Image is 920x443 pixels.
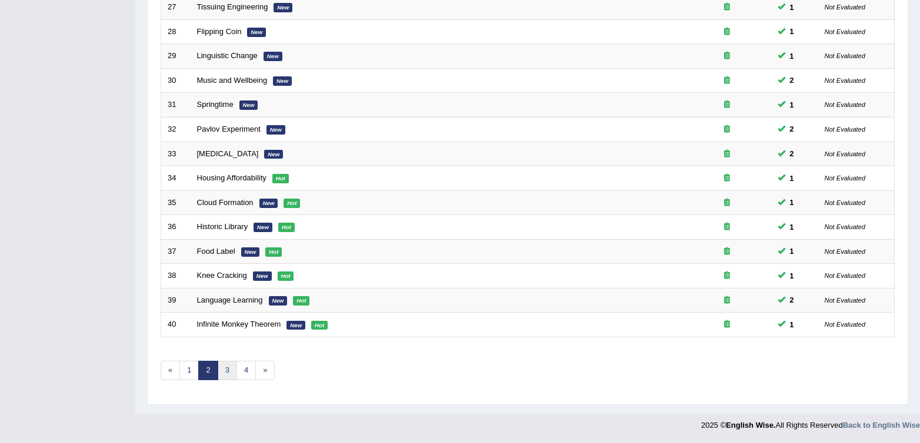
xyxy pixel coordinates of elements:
a: [MEDICAL_DATA] [197,149,259,158]
a: Infinite Monkey Theorem [197,320,281,328]
div: Exam occurring question [689,246,765,257]
div: Exam occurring question [689,2,765,13]
div: Exam occurring question [689,173,765,184]
a: 3 [218,361,237,380]
small: Not Evaluated [825,52,865,59]
td: 37 [161,239,191,264]
em: New [264,52,282,61]
a: Springtime [197,100,234,109]
a: Linguistic Change [197,51,258,60]
a: Pavlov Experiment [197,125,261,133]
td: 39 [161,288,191,313]
em: New [274,3,292,12]
small: Not Evaluated [825,4,865,11]
div: Exam occurring question [689,319,765,330]
span: You can still take this question [785,221,799,233]
em: New [269,296,288,306]
div: Exam occurring question [689,197,765,209]
a: « [161,361,180,380]
a: 4 [236,361,256,380]
div: Exam occurring question [689,51,765,62]
em: New [239,100,258,110]
em: New [259,199,278,208]
td: 32 [161,117,191,142]
a: 2 [198,361,218,380]
em: New [247,28,266,37]
a: Language Learning [197,296,263,304]
span: You can still take this question [785,50,799,62]
div: Exam occurring question [689,75,765,86]
em: New [286,321,305,330]
span: You can still take this question [785,25,799,38]
a: Back to English Wise [843,421,920,429]
div: Exam occurring question [689,295,765,306]
em: New [254,223,272,232]
em: New [273,76,292,86]
small: Not Evaluated [825,199,865,206]
em: Hot [272,174,289,183]
small: Not Evaluated [825,150,865,157]
em: Hot [265,247,282,257]
a: 1 [179,361,199,380]
span: You can still take this question [785,318,799,331]
small: Not Evaluated [825,297,865,304]
a: Tissuing Engineering [197,2,268,11]
small: Not Evaluated [825,223,865,230]
td: 28 [161,19,191,44]
small: Not Evaluated [825,174,865,182]
span: You can still take this question [785,1,799,14]
td: 30 [161,68,191,93]
td: 34 [161,166,191,191]
div: Exam occurring question [689,149,765,160]
td: 40 [161,313,191,337]
td: 33 [161,142,191,166]
span: You can still take this question [785,123,799,135]
small: Not Evaluated [825,77,865,84]
em: Hot [311,321,328,330]
td: 36 [161,215,191,240]
div: Exam occurring question [689,124,765,135]
td: 38 [161,264,191,288]
small: Not Evaluated [825,272,865,279]
td: 29 [161,44,191,69]
small: Not Evaluated [825,126,865,133]
em: New [241,247,260,257]
small: Not Evaluated [825,248,865,255]
span: You can still take this question [785,245,799,257]
div: Exam occurring question [689,270,765,281]
div: 2025 © All Rights Reserved [701,414,920,431]
div: Exam occurring question [689,221,765,233]
em: Hot [278,223,295,232]
small: Not Evaluated [825,101,865,108]
em: New [253,271,272,281]
em: Hot [284,199,300,208]
span: You can still take this question [785,294,799,306]
a: Housing Affordability [197,173,266,182]
a: Flipping Coin [197,27,242,36]
em: Hot [278,271,294,281]
small: Not Evaluated [825,321,865,328]
span: You can still take this question [785,196,799,209]
div: Exam occurring question [689,26,765,38]
div: Exam occurring question [689,99,765,110]
em: Hot [293,296,309,306]
a: Food Label [197,247,235,256]
em: New [264,150,283,159]
span: You can still take this question [785,270,799,282]
a: Music and Wellbeing [197,76,268,85]
span: You can still take this question [785,172,799,184]
td: 35 [161,190,191,215]
span: You can still take this question [785,99,799,111]
em: New [266,125,285,135]
small: Not Evaluated [825,28,865,35]
span: You can still take this question [785,147,799,160]
a: » [255,361,275,380]
a: Knee Cracking [197,271,247,280]
span: You can still take this question [785,74,799,86]
a: Historic Library [197,222,248,231]
strong: English Wise. [726,421,775,429]
a: Cloud Formation [197,198,254,207]
td: 31 [161,93,191,118]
